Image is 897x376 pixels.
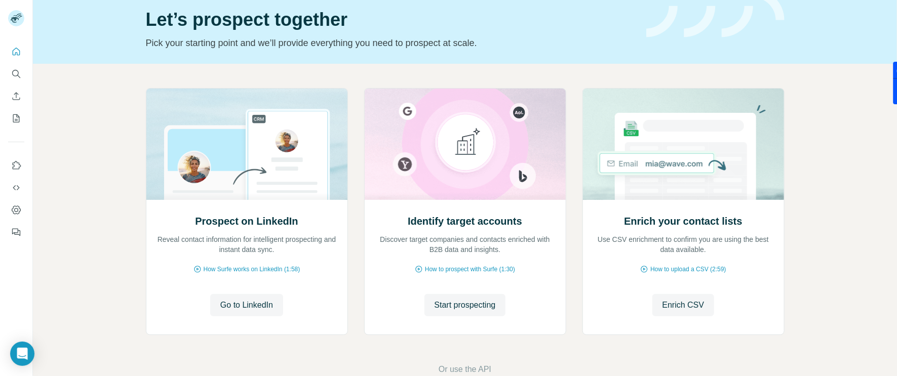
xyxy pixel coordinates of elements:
button: Feedback [8,223,24,241]
h2: Identify target accounts [408,214,522,228]
div: Open Intercom Messenger [10,342,34,366]
img: Enrich your contact lists [582,89,785,200]
button: Dashboard [8,201,24,219]
h2: Enrich your contact lists [624,214,742,228]
button: Or use the API [439,363,491,375]
h1: Let’s prospect together [146,10,634,30]
h2: Prospect on LinkedIn [195,214,298,228]
span: Go to LinkedIn [220,299,273,311]
button: Search [8,65,24,83]
span: How to upload a CSV (2:59) [650,265,726,274]
button: My lists [8,109,24,128]
span: How to prospect with Surfe (1:30) [425,265,515,274]
button: Use Surfe on LinkedIn [8,156,24,175]
button: Quick start [8,43,24,61]
button: Use Surfe API [8,179,24,197]
span: Enrich CSV [662,299,705,311]
p: Discover target companies and contacts enriched with B2B data and insights. [375,234,556,255]
img: Prospect on LinkedIn [146,89,348,200]
span: Start prospecting [435,299,496,311]
button: Start prospecting [424,294,506,316]
p: Reveal contact information for intelligent prospecting and instant data sync. [157,234,337,255]
button: Enrich CSV [8,87,24,105]
p: Use CSV enrichment to confirm you are using the best data available. [593,234,774,255]
button: Go to LinkedIn [210,294,283,316]
span: How Surfe works on LinkedIn (1:58) [204,265,300,274]
button: Enrich CSV [652,294,715,316]
p: Pick your starting point and we’ll provide everything you need to prospect at scale. [146,36,634,50]
img: Identify target accounts [364,89,566,200]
